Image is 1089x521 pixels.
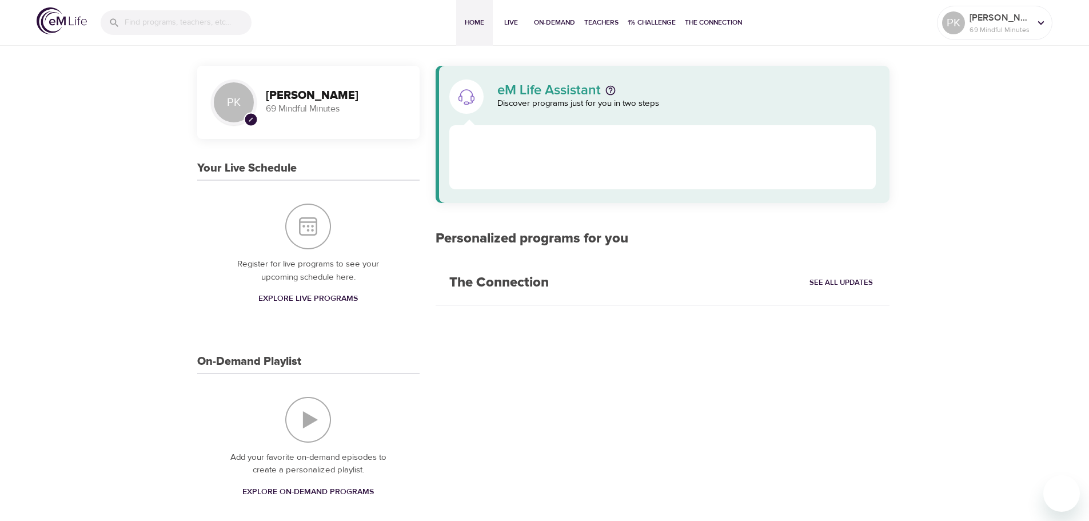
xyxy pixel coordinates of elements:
[1043,475,1080,512] iframe: Button to launch messaging window
[970,25,1030,35] p: 69 Mindful Minutes
[534,17,575,29] span: On-Demand
[254,288,362,309] a: Explore Live Programs
[497,97,876,110] p: Discover programs just for you in two steps
[461,17,488,29] span: Home
[266,89,406,102] h3: [PERSON_NAME]
[436,261,563,305] h2: The Connection
[970,11,1030,25] p: [PERSON_NAME]
[807,274,876,292] a: See All Updates
[220,258,397,284] p: Register for live programs to see your upcoming schedule here.
[809,276,873,289] span: See All Updates
[285,397,331,443] img: On-Demand Playlist
[685,17,742,29] span: The Connection
[942,11,965,34] div: PK
[125,10,252,35] input: Find programs, teachers, etc...
[584,17,619,29] span: Teachers
[628,17,676,29] span: 1% Challenge
[242,485,374,499] span: Explore On-Demand Programs
[37,7,87,34] img: logo
[457,88,476,106] img: eM Life Assistant
[497,17,525,29] span: Live
[238,482,378,503] a: Explore On-Demand Programs
[266,102,406,116] p: 69 Mindful Minutes
[285,204,331,249] img: Your Live Schedule
[220,451,397,477] p: Add your favorite on-demand episodes to create a personalized playlist.
[258,292,358,306] span: Explore Live Programs
[436,230,890,247] h2: Personalized programs for you
[497,83,601,97] p: eM Life Assistant
[211,79,257,125] div: PK
[197,162,297,175] h3: Your Live Schedule
[197,355,301,368] h3: On-Demand Playlist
